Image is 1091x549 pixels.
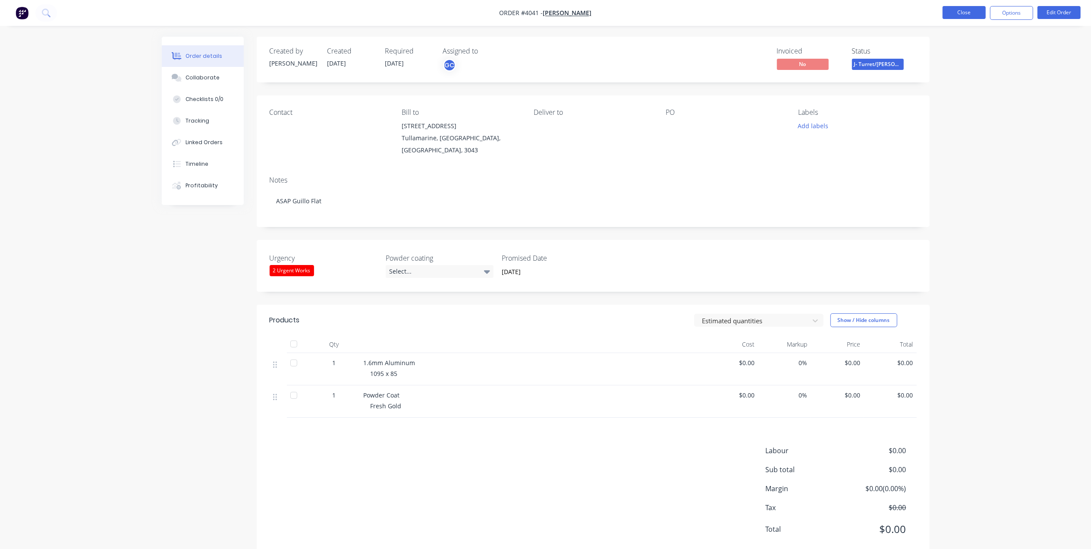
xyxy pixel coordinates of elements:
div: Products [270,315,300,325]
img: Factory [16,6,28,19]
input: Enter date [496,265,603,278]
div: [PERSON_NAME] [270,59,317,68]
button: Profitability [162,175,244,196]
div: Tullamarine, [GEOGRAPHIC_DATA], [GEOGRAPHIC_DATA], 3043 [402,132,520,156]
span: $0.00 [842,464,906,475]
button: GC [443,59,456,72]
span: 1095 x 85 [371,369,398,378]
span: 1.6mm Aluminum [364,359,415,367]
div: [STREET_ADDRESS]Tullamarine, [GEOGRAPHIC_DATA], [GEOGRAPHIC_DATA], 3043 [402,120,520,156]
button: Checklists 0/0 [162,88,244,110]
span: [DATE] [385,59,404,67]
span: [DATE] [327,59,346,67]
button: Order details [162,45,244,67]
div: Markup [758,336,811,353]
button: Linked Orders [162,132,244,153]
span: $0.00 [842,502,906,513]
span: $0.00 [842,521,906,537]
div: PO [666,108,784,117]
div: Order details [186,52,222,60]
div: Contact [270,108,388,117]
span: Labour [766,445,843,456]
label: Promised Date [502,253,610,263]
button: Add labels [793,120,833,132]
span: Total [766,524,843,534]
div: Qty [308,336,360,353]
span: J- Turret/[PERSON_NAME]... [852,59,904,69]
span: $0.00 [814,391,861,400]
div: Profitability [186,182,218,189]
span: $0.00 [709,391,755,400]
div: Assigned to [443,47,529,55]
div: Select... [386,265,494,278]
div: Deliver to [534,108,652,117]
span: Sub total [766,464,843,475]
span: No [777,59,829,69]
button: Show / Hide columns [830,313,897,327]
div: Price [811,336,864,353]
div: Total [864,336,917,353]
span: $0.00 [867,391,913,400]
div: Status [852,47,917,55]
button: Edit Order [1038,6,1081,19]
div: 2 Urgent Works [270,265,314,276]
div: Notes [270,176,917,184]
span: $0.00 ( 0.00 %) [842,483,906,494]
span: $0.00 [709,358,755,367]
label: Urgency [270,253,377,263]
button: J- Turret/[PERSON_NAME]... [852,59,904,72]
span: Tax [766,502,843,513]
span: 0% [761,391,808,400]
div: Tracking [186,117,209,125]
span: 1 [333,358,336,367]
div: Required [385,47,433,55]
span: Powder Coat [364,391,400,399]
button: Tracking [162,110,244,132]
button: Collaborate [162,67,244,88]
div: Invoiced [777,47,842,55]
span: $0.00 [867,358,913,367]
div: ASAP Guillo Flat [270,188,917,214]
button: Options [990,6,1033,20]
button: Close [943,6,986,19]
span: 0% [761,358,808,367]
span: Fresh Gold [371,402,402,410]
button: Timeline [162,153,244,175]
label: Powder coating [386,253,494,263]
div: Created [327,47,375,55]
span: 1 [333,391,336,400]
div: Cost [705,336,758,353]
div: Timeline [186,160,208,168]
span: Order #4041 - [500,9,543,17]
div: Linked Orders [186,139,223,146]
span: Margin [766,483,843,494]
div: Checklists 0/0 [186,95,223,103]
div: Collaborate [186,74,220,82]
div: Labels [798,108,916,117]
div: [STREET_ADDRESS] [402,120,520,132]
a: [PERSON_NAME] [543,9,592,17]
div: Bill to [402,108,520,117]
span: $0.00 [842,445,906,456]
span: $0.00 [814,358,861,367]
div: Created by [270,47,317,55]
